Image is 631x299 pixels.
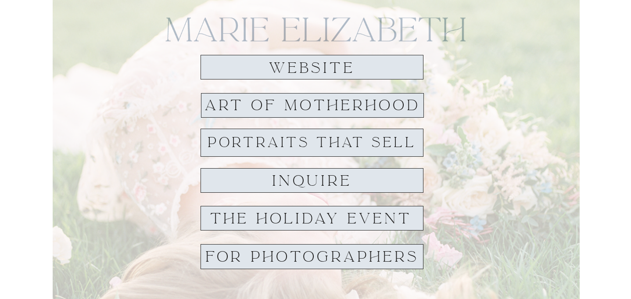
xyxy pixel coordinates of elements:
[266,173,358,188] a: inquire
[204,97,421,113] a: Art of Motherhood
[201,211,420,226] a: THE HOLIDAY EVENT
[201,135,423,151] a: PORTRAITS THAT SELL
[262,60,362,76] a: website
[204,249,420,264] a: For Photographers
